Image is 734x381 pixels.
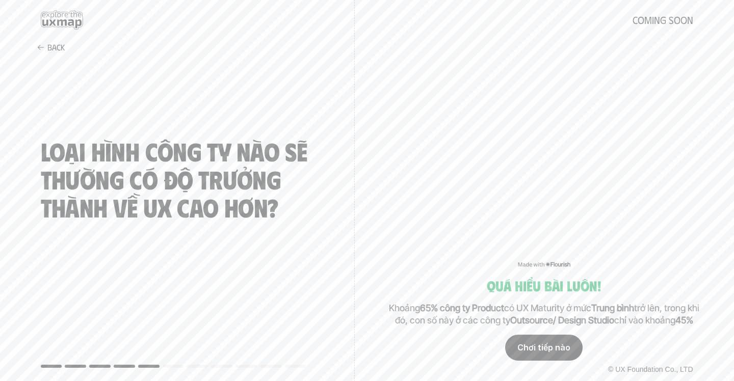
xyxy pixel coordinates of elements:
p: Back [47,42,65,52]
strong: Outsource/ Design Studio [510,315,614,325]
iframe: Interactive or visual content [384,31,703,258]
p: Khoảng có UX Maturity ở mức trở lên, trong khi đó, con số này ở các công ty chỉ vào khoảng [384,302,703,327]
strong: 45% [675,315,693,325]
h5: coming soon [633,14,693,25]
img: Made with Flourish [517,260,571,268]
strong: Trung bình [591,303,634,313]
strong: 65% công ty Product [420,303,504,313]
a: © UX Foundation Co., LTD [606,365,693,373]
h5: Quá hiểu bài luôn! [384,278,703,294]
div: Chơi tiếp nào [505,335,583,361]
h4: Loại hình công ty nào sẽ thường có độ trưởng thành về UX cao hơn? [41,137,314,221]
